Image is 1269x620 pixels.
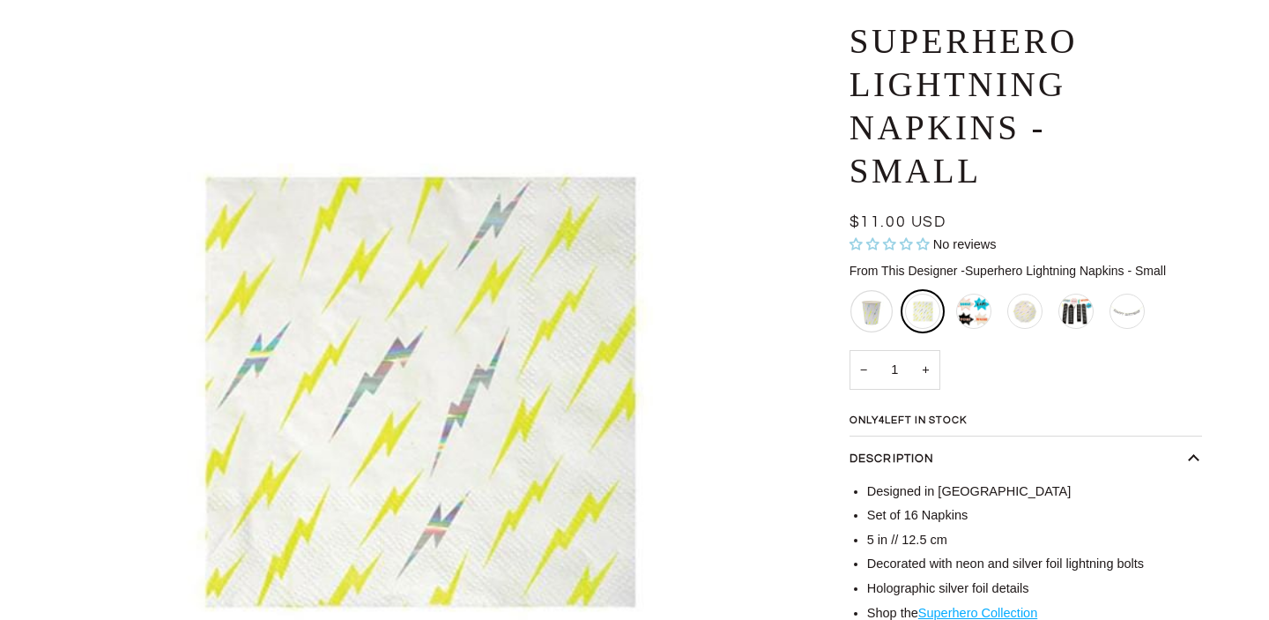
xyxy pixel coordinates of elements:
span: $11.00 USD [850,214,946,230]
li: 5 in // 12.5 cm [867,531,1202,550]
li: Holographic silver foil details [867,579,1202,599]
li: Superhero Lightning Plates -Small [1003,289,1047,333]
span: 4 [879,415,885,425]
li: Designed in [GEOGRAPHIC_DATA] [867,482,1202,502]
button: Increase quantity [911,350,939,390]
button: Decrease quantity [850,350,878,390]
li: Superhero Lightning Cups [850,289,894,333]
li: Superhero Lightning Napkins - Small [901,289,945,333]
li: Set of 16 Napkins [867,506,1202,526]
span: Only left in stock [850,415,976,426]
span: From This Designer [850,264,958,278]
span: - [961,264,965,278]
a: Superhero Collection [918,606,1037,620]
span: No reviews [933,237,997,251]
li: Superhero City Jumbo Garland Set [1054,289,1098,333]
li: Silver Glitter Happy Birthday Banner [1105,289,1149,333]
h1: Superhero Lightning Napkins - Small [850,20,1189,192]
button: Description [850,437,1202,482]
li: Superhero Exclamation Plates - Small [952,289,996,333]
input: Quantity [850,350,940,390]
li: Decorated with neon and silver foil lightning bolts [867,555,1202,574]
span: Superhero Lightning Napkins - Small [961,264,1166,278]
